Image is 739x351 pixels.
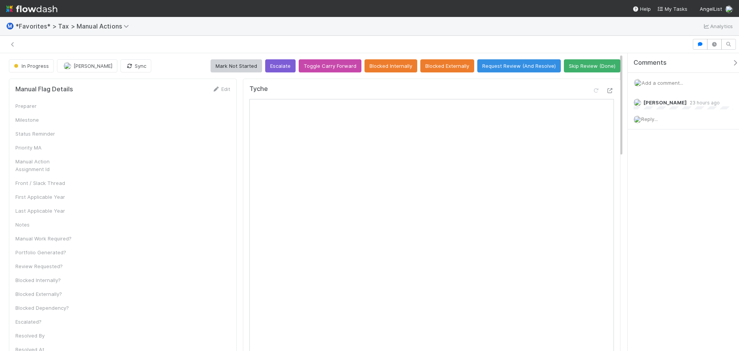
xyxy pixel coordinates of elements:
div: Escalated? [15,318,73,326]
span: 23 hours ago [687,100,720,106]
span: [PERSON_NAME] [644,99,687,106]
div: Notes [15,221,73,228]
div: Milestone [15,116,73,124]
div: Blocked Externally? [15,290,73,298]
span: [PERSON_NAME] [74,63,112,69]
div: Preparer [15,102,73,110]
button: Blocked Internally [364,59,417,72]
button: [PERSON_NAME] [57,59,117,72]
div: First Applicable Year [15,193,73,201]
button: Sync [120,59,151,72]
img: avatar_cfa6ccaa-c7d9-46b3-b608-2ec56ecf97ad.png [725,5,733,13]
img: logo-inverted-e16ddd16eac7371096b0.svg [6,2,57,15]
img: avatar_cfa6ccaa-c7d9-46b3-b608-2ec56ecf97ad.png [634,79,642,87]
div: Blocked Internally? [15,276,73,284]
span: Add a comment... [642,80,683,86]
span: Ⓜ️ [6,23,14,29]
button: Request Review (And Resolve) [477,59,561,72]
div: Review Requested? [15,262,73,270]
img: avatar_37569647-1c78-4889-accf-88c08d42a236.png [634,99,641,106]
span: Reply... [641,116,658,122]
button: Toggle Carry Forward [299,59,361,72]
button: Skip Review (Done) [564,59,620,72]
button: Blocked Externally [420,59,474,72]
h5: Tyche [249,85,268,93]
div: Portfolio Generated? [15,249,73,256]
div: Front / Slack Thread [15,179,73,187]
span: My Tasks [657,6,687,12]
div: Status Reminder [15,130,73,138]
div: Manual Action Assignment Id [15,158,73,173]
div: Resolved By [15,332,73,339]
div: Priority MA [15,144,73,151]
button: Mark Not Started [211,59,262,72]
img: avatar_cfa6ccaa-c7d9-46b3-b608-2ec56ecf97ad.png [634,116,641,123]
a: Edit [212,86,230,92]
a: My Tasks [657,5,687,13]
span: Comments [634,59,667,67]
div: Blocked Dependency? [15,304,73,312]
div: Last Applicable Year [15,207,73,215]
a: Analytics [702,22,733,31]
span: AngelList [700,6,722,12]
img: avatar_cfa6ccaa-c7d9-46b3-b608-2ec56ecf97ad.png [64,62,71,70]
div: Manual Work Required? [15,235,73,242]
button: Escalate [265,59,296,72]
div: Help [632,5,651,13]
h5: Manual Flag Details [15,86,73,93]
span: *Favorites* > Tax > Manual Actions [15,22,133,30]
